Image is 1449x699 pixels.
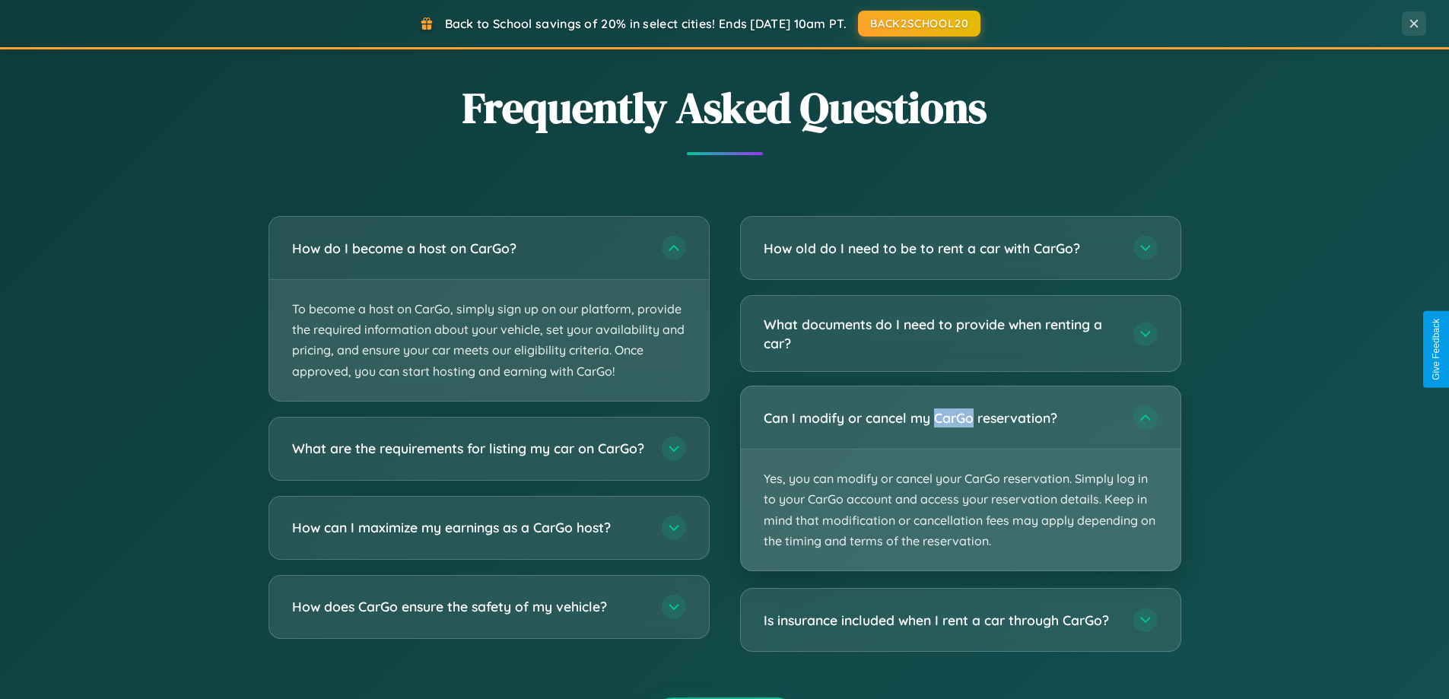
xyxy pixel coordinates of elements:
h3: Is insurance included when I rent a car through CarGo? [764,611,1118,630]
p: Yes, you can modify or cancel your CarGo reservation. Simply log in to your CarGo account and acc... [741,450,1180,570]
h3: What documents do I need to provide when renting a car? [764,315,1118,352]
h3: Can I modify or cancel my CarGo reservation? [764,408,1118,427]
span: Back to School savings of 20% in select cities! Ends [DATE] 10am PT. [445,16,847,31]
h3: How old do I need to be to rent a car with CarGo? [764,239,1118,258]
div: Give Feedback [1431,319,1441,380]
button: BACK2SCHOOL20 [858,11,980,37]
h3: How do I become a host on CarGo? [292,239,647,258]
h3: How can I maximize my earnings as a CarGo host? [292,518,647,537]
p: To become a host on CarGo, simply sign up on our platform, provide the required information about... [269,280,709,401]
h3: What are the requirements for listing my car on CarGo? [292,439,647,458]
h3: How does CarGo ensure the safety of my vehicle? [292,597,647,616]
h2: Frequently Asked Questions [269,78,1181,137]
